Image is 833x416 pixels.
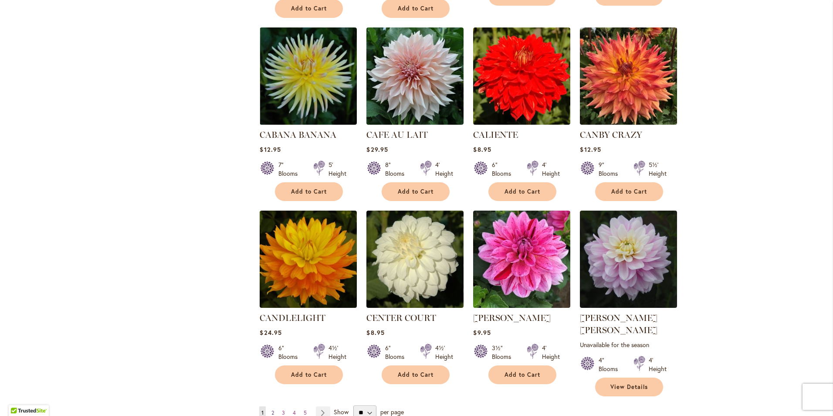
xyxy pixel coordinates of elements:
[282,409,285,416] span: 3
[488,365,556,384] button: Add to Cart
[473,145,491,153] span: $8.95
[380,408,404,416] span: per page
[599,356,623,373] div: 4" Blooms
[260,313,325,323] a: CANDLELIGHT
[492,160,516,178] div: 6" Blooms
[473,118,570,126] a: CALIENTE
[492,344,516,361] div: 3½" Blooms
[580,118,677,126] a: Canby Crazy
[505,371,540,378] span: Add to Cart
[275,182,343,201] button: Add to Cart
[580,313,657,335] a: [PERSON_NAME] [PERSON_NAME]
[473,130,518,140] a: CALIENTE
[473,301,570,310] a: CHA CHING
[649,356,667,373] div: 4' Height
[435,160,453,178] div: 4' Height
[542,160,560,178] div: 4' Height
[385,344,410,361] div: 6" Blooms
[610,383,648,391] span: View Details
[398,188,433,195] span: Add to Cart
[366,27,464,125] img: Café Au Lait
[260,328,281,337] span: $24.95
[366,211,464,308] img: CENTER COURT
[334,408,349,416] span: Show
[473,328,491,337] span: $9.95
[398,5,433,12] span: Add to Cart
[291,5,327,12] span: Add to Cart
[260,130,336,140] a: CABANA BANANA
[488,182,556,201] button: Add to Cart
[473,211,570,308] img: CHA CHING
[580,27,677,125] img: Canby Crazy
[366,145,388,153] span: $29.95
[328,344,346,361] div: 4½' Height
[366,301,464,310] a: CENTER COURT
[366,313,436,323] a: CENTER COURT
[385,160,410,178] div: 8" Blooms
[611,188,647,195] span: Add to Cart
[542,344,560,361] div: 4' Height
[398,371,433,378] span: Add to Cart
[261,409,264,416] span: 1
[260,118,357,126] a: CABANA BANANA
[382,365,450,384] button: Add to Cart
[580,211,677,308] img: Charlotte Mae
[293,409,296,416] span: 4
[260,145,281,153] span: $12.95
[260,211,357,308] img: CANDLELIGHT
[328,160,346,178] div: 5' Height
[580,341,677,349] p: Unavailable for the season
[291,188,327,195] span: Add to Cart
[580,130,642,140] a: CANBY CRAZY
[260,301,357,310] a: CANDLELIGHT
[382,182,450,201] button: Add to Cart
[271,409,274,416] span: 2
[366,130,428,140] a: CAFE AU LAIT
[649,160,667,178] div: 5½' Height
[435,344,453,361] div: 4½' Height
[278,344,303,361] div: 6" Blooms
[304,409,307,416] span: 5
[595,378,663,396] a: View Details
[473,27,570,125] img: CALIENTE
[275,365,343,384] button: Add to Cart
[505,188,540,195] span: Add to Cart
[366,118,464,126] a: Café Au Lait
[599,160,623,178] div: 9" Blooms
[7,385,31,409] iframe: Launch Accessibility Center
[260,27,357,125] img: CABANA BANANA
[580,145,601,153] span: $12.95
[291,371,327,378] span: Add to Cart
[580,301,677,310] a: Charlotte Mae
[278,160,303,178] div: 7" Blooms
[595,182,663,201] button: Add to Cart
[473,313,551,323] a: [PERSON_NAME]
[366,328,384,337] span: $8.95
